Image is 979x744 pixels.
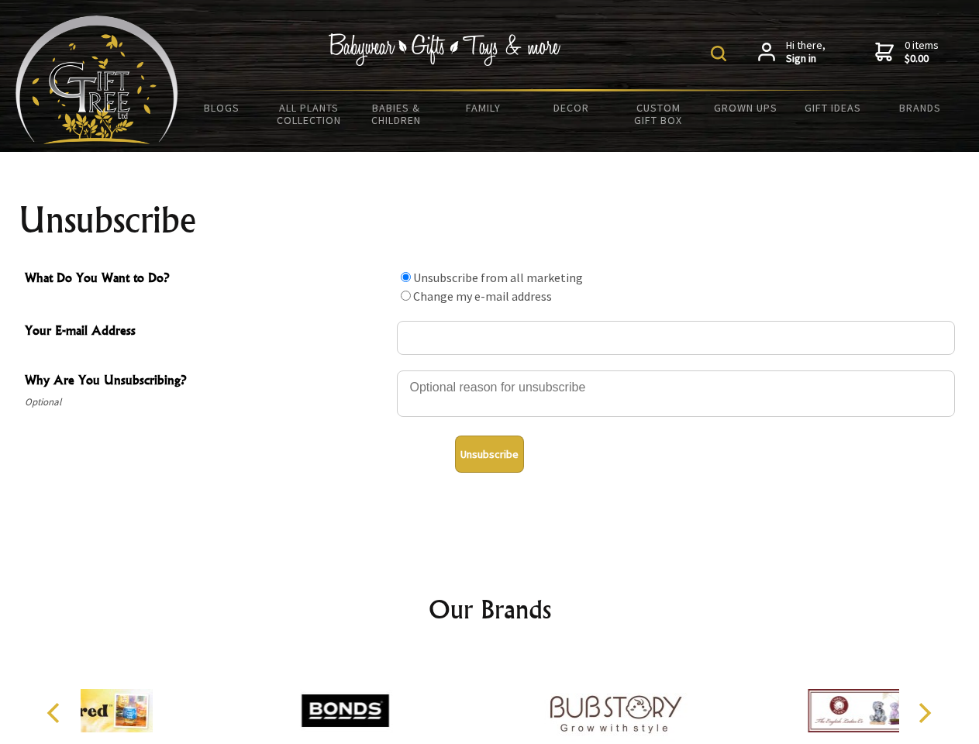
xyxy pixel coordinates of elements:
img: Babyware - Gifts - Toys and more... [16,15,178,144]
a: Hi there,Sign in [758,39,826,66]
span: Your E-mail Address [25,321,389,343]
a: Brands [877,91,964,124]
h1: Unsubscribe [19,201,961,239]
a: Family [440,91,528,124]
input: Your E-mail Address [397,321,955,355]
a: Babies & Children [353,91,440,136]
label: Unsubscribe from all marketing [413,270,583,285]
img: product search [711,46,726,61]
a: Custom Gift Box [615,91,702,136]
button: Previous [39,696,73,730]
input: What Do You Want to Do? [401,272,411,282]
h2: Our Brands [31,591,949,628]
span: 0 items [905,38,939,66]
span: Why Are You Unsubscribing? [25,370,389,393]
a: All Plants Collection [266,91,353,136]
strong: $0.00 [905,52,939,66]
a: Decor [527,91,615,124]
span: Hi there, [786,39,826,66]
a: Gift Ideas [789,91,877,124]
a: 0 items$0.00 [875,39,939,66]
button: Unsubscribe [455,436,524,473]
span: What Do You Want to Do? [25,268,389,291]
span: Optional [25,393,389,412]
label: Change my e-mail address [413,288,552,304]
textarea: Why Are You Unsubscribing? [397,370,955,417]
img: Babywear - Gifts - Toys & more [329,33,561,66]
strong: Sign in [786,52,826,66]
a: Grown Ups [702,91,789,124]
input: What Do You Want to Do? [401,291,411,301]
a: BLOGS [178,91,266,124]
button: Next [907,696,941,730]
